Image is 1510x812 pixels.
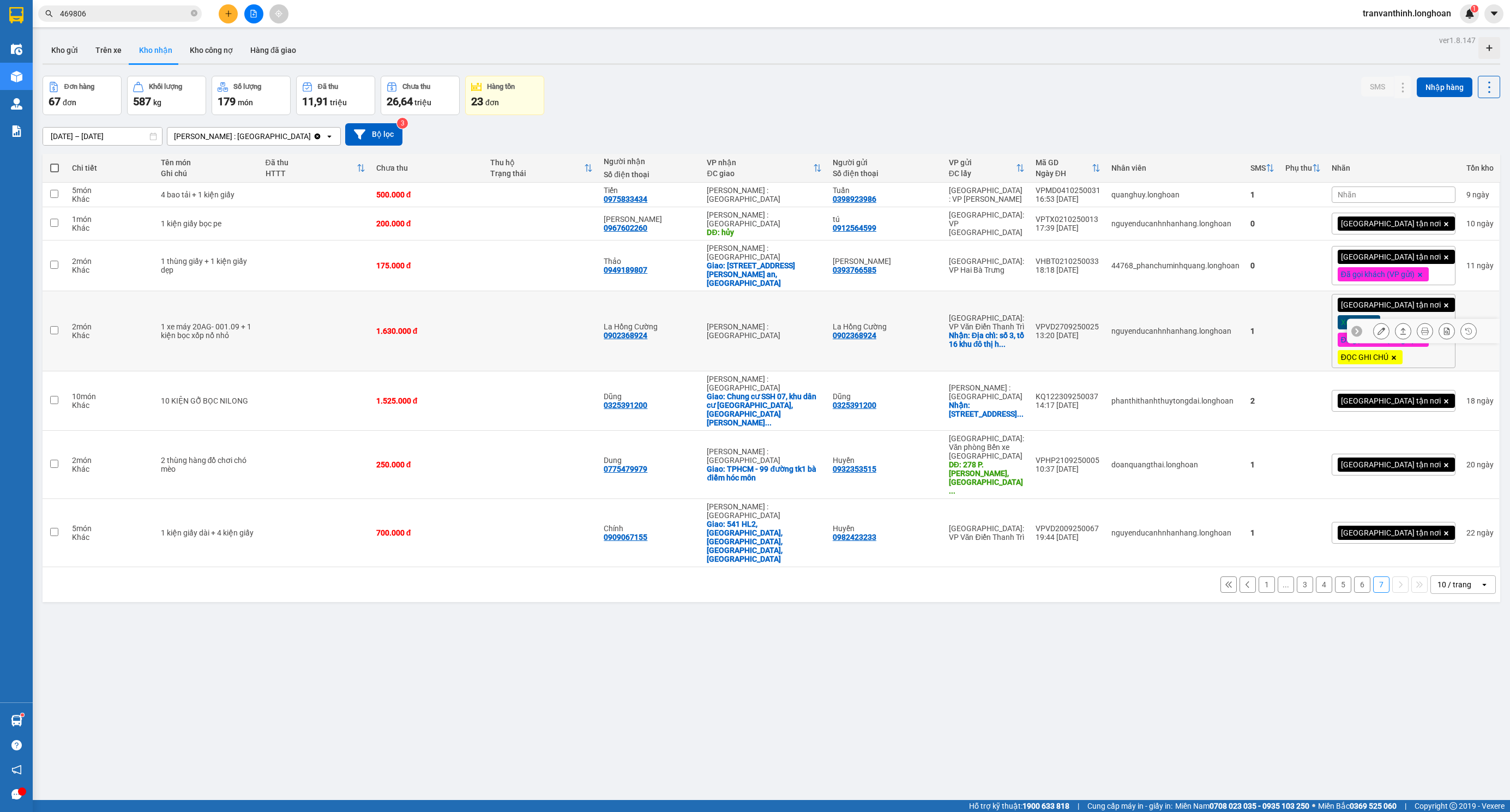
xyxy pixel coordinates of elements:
div: VP nhận [707,158,813,167]
div: Giao: 61 trương định, phường 1, tân an, long an [707,261,822,287]
div: DĐ: hủy [707,228,822,237]
div: Đã thu [266,158,357,167]
span: ⚪️ [1312,804,1315,808]
div: 1 [1250,190,1274,199]
span: caret-down [1489,9,1499,19]
div: 0932353515 [833,465,876,473]
div: 10 món [72,392,150,401]
div: 2 [1250,396,1274,405]
div: Người gửi [833,158,938,167]
span: Miền Nam [1175,800,1309,812]
div: Giao: Chung cư SSH 07, khu dân cư Hà Quang, đường Lê Hồng Phong, nha trang [707,392,822,427]
div: La Hồng Cường [604,322,696,331]
span: Miền Bắc [1318,800,1397,812]
span: notification [11,765,22,775]
svg: open [1480,580,1489,589]
span: 179 [218,95,236,108]
div: [GEOGRAPHIC_DATA] : VP [PERSON_NAME] [949,186,1025,203]
div: 1 kiện giấy dài + 4 kiện giấy [161,528,255,537]
th: Toggle SortBy [485,154,599,183]
button: 1 [1259,576,1275,593]
div: phanthithanhthuytongdai.longhoan [1111,396,1240,405]
div: 0 [1250,261,1274,270]
div: 0909067155 [604,533,647,542]
img: logo-vxr [9,7,23,23]
span: kg [153,98,161,107]
span: Đã gọi khách (VP gửi) [1341,335,1415,345]
div: Đã thu [318,83,338,91]
div: 14:17 [DATE] [1036,401,1100,410]
div: [PERSON_NAME] : [GEOGRAPHIC_DATA] [707,244,822,261]
div: Khác [72,331,150,340]
div: HTTT [266,169,357,178]
div: 10 / trang [1437,579,1471,590]
div: 1 [1250,327,1274,335]
div: Dung [604,456,696,465]
strong: 0708 023 035 - 0935 103 250 [1210,802,1309,810]
div: 0398923986 [833,195,876,203]
div: 0912564599 [833,224,876,232]
sup: 1 [21,713,24,717]
div: SMS [1250,164,1266,172]
button: 6 [1354,576,1370,593]
div: [PERSON_NAME] : [GEOGRAPHIC_DATA] [707,186,822,203]
button: plus [219,4,238,23]
span: ngày [1472,190,1489,199]
div: 0325391200 [604,401,647,410]
span: Hỗ trợ kỹ thuật: [969,800,1069,812]
div: 0967602260 [604,224,647,232]
div: 1 món [72,215,150,224]
span: ngày [1477,528,1494,537]
div: Chưa thu [376,164,479,172]
div: 17:39 [DATE] [1036,224,1100,232]
span: | [1078,800,1079,812]
div: nguyenducanhnhanhang.longhoan [1111,327,1240,335]
div: Ghi chú [161,169,255,178]
div: Tuấn [833,186,938,195]
input: Select a date range. [43,128,162,145]
div: Khác [72,533,150,542]
div: Số lượng [233,83,261,91]
img: warehouse-icon [11,98,22,110]
div: La Hồng Cường [833,322,938,331]
div: 0393766585 [833,266,876,274]
button: 5 [1335,576,1351,593]
span: Cung cấp máy in - giấy in: [1087,800,1172,812]
button: Kho công nợ [181,37,242,63]
th: Toggle SortBy [943,154,1030,183]
div: 200.000 đ [376,219,479,228]
span: 23 [471,95,483,108]
button: 7 [1373,576,1389,593]
span: aim [275,10,282,17]
div: 16:53 [DATE] [1036,195,1100,203]
div: 1 [1250,528,1274,537]
div: quanghuy.longhoan [1111,190,1240,199]
span: question-circle [11,740,22,750]
div: Đơn hàng [64,83,94,91]
span: copyright [1449,802,1457,810]
div: 22 [1466,528,1494,537]
button: 3 [1297,576,1313,593]
button: file-add [244,4,263,23]
span: món [238,98,253,107]
button: 4 [1316,576,1332,593]
div: Nhận: 45 đường Xuân Thới 21, xã Xuân Thới Đông, Hoc Môn, hcm [949,401,1025,418]
span: close-circle [191,10,197,16]
div: 0 [1250,219,1274,228]
div: Tiến [604,186,696,195]
div: Huyền [833,524,938,533]
div: ver 1.8.147 [1439,34,1476,46]
div: Giao: TPHCM - 99 đường tk1 bà điểm hóc môn [707,465,822,482]
div: [PERSON_NAME] : [GEOGRAPHIC_DATA] [174,131,311,142]
span: [GEOGRAPHIC_DATA] tận nơi [1341,460,1441,470]
div: Linh [833,257,938,266]
div: DĐ: 278 P. Bùi Thị Từ Nhiên, Đông Hải 1, Hải An, Hải Phòng, Vietnam [949,460,1025,495]
div: 9 [1466,190,1494,199]
span: ngày [1477,460,1494,469]
input: Selected Hồ Chí Minh : Kho Quận 12. [312,131,313,142]
div: 44768_phanchuminhquang.longhoan [1111,261,1240,270]
div: Nhãn [1332,164,1455,172]
span: ngày [1477,219,1494,228]
div: 18 [1466,396,1494,405]
div: VPTX0210250013 [1036,215,1100,224]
